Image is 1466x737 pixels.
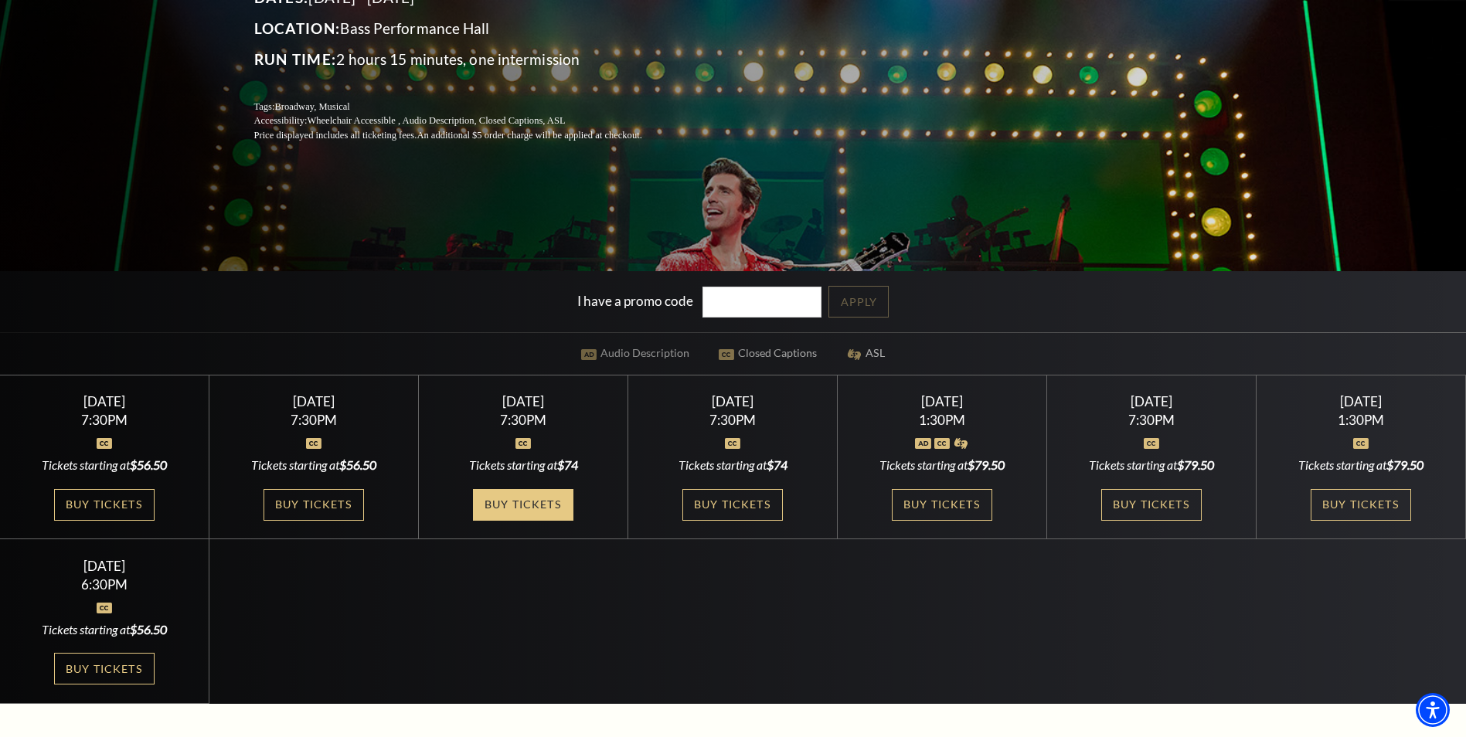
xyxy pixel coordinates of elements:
a: Buy Tickets [682,489,783,521]
span: $74 [557,457,578,472]
div: 6:30PM [19,578,191,591]
div: [DATE] [647,393,819,409]
div: Tickets starting at [228,457,400,474]
span: Wheelchair Accessible , Audio Description, Closed Captions, ASL [307,115,565,126]
a: Buy Tickets [54,489,155,521]
div: Tickets starting at [1066,457,1238,474]
div: 1:30PM [1275,413,1447,426]
a: Buy Tickets [892,489,992,521]
a: Buy Tickets [54,653,155,684]
div: 7:30PM [228,413,400,426]
div: Tickets starting at [856,457,1029,474]
label: I have a promo code [577,292,693,308]
a: Buy Tickets [1101,489,1202,521]
span: $79.50 [1386,457,1423,472]
span: $79.50 [1177,457,1214,472]
div: Accessibility Menu [1416,693,1450,727]
div: Tickets starting at [19,621,191,638]
div: Tickets starting at [437,457,610,474]
span: $56.50 [130,622,167,637]
div: Tickets starting at [647,457,819,474]
a: Buy Tickets [1311,489,1411,521]
div: 7:30PM [647,413,819,426]
p: Tags: [254,100,679,114]
div: [DATE] [19,393,191,409]
div: 1:30PM [856,413,1029,426]
div: [DATE] [19,558,191,574]
div: 7:30PM [437,413,610,426]
span: An additional $5 order charge will be applied at checkout. [417,130,641,141]
a: Buy Tickets [473,489,573,521]
p: Price displayed includes all ticketing fees. [254,128,679,143]
p: Accessibility: [254,114,679,128]
span: $79.50 [968,457,1005,472]
p: Bass Performance Hall [254,16,679,41]
div: [DATE] [1275,393,1447,409]
div: [DATE] [437,393,610,409]
span: Broadway, Musical [274,101,349,112]
div: Tickets starting at [19,457,191,474]
a: Buy Tickets [264,489,364,521]
div: 7:30PM [1066,413,1238,426]
p: 2 hours 15 minutes, one intermission [254,47,679,72]
span: $56.50 [130,457,167,472]
div: [DATE] [1066,393,1238,409]
span: $74 [767,457,787,472]
div: 7:30PM [19,413,191,426]
div: [DATE] [228,393,400,409]
span: Run Time: [254,50,337,68]
div: Tickets starting at [1275,457,1447,474]
div: [DATE] [856,393,1029,409]
span: Location: [254,19,341,37]
span: $56.50 [339,457,376,472]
